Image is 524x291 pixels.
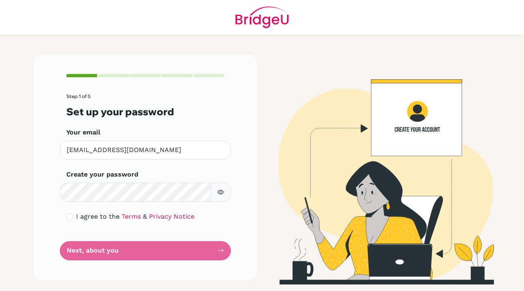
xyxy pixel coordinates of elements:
[149,213,194,220] a: Privacy Notice
[66,93,90,99] span: Step 1 of 5
[66,106,224,118] h3: Set up your password
[122,213,141,220] a: Terms
[66,170,138,179] label: Create your password
[60,141,231,160] input: Insert your email*
[143,213,147,220] span: &
[76,213,120,220] span: I agree to the
[66,128,100,137] label: Your email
